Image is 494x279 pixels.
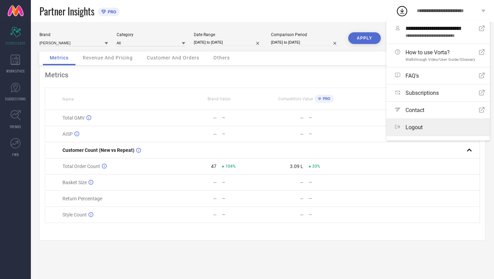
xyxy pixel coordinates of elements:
span: Metrics [50,55,69,60]
input: Select comparison period [271,39,340,46]
span: Walkthrough Video/User Guide/Glossary [405,57,475,62]
div: 3.09 L [290,164,303,169]
a: Subscriptions [386,85,490,101]
span: TRENDS [10,124,21,129]
span: 104% [225,164,236,169]
span: Total Order Count [62,164,100,169]
div: — [300,196,304,201]
div: Brand [39,32,108,37]
div: Open download list [396,5,408,17]
div: Metrics [45,71,480,79]
div: Comparison Period [271,32,340,37]
div: Date Range [194,32,262,37]
span: Style Count [62,212,87,217]
a: How to use Vorta?Walkthrough Video/User Guide/Glossary [386,44,490,67]
span: FWD [12,152,19,157]
div: — [222,212,262,217]
div: — [213,196,217,201]
div: — [222,115,262,120]
span: WORKSPACE [6,68,25,74]
span: PRO [106,9,116,14]
div: — [300,180,304,185]
div: — [222,180,262,185]
span: Contact [405,107,424,113]
span: Brand Value [208,97,230,101]
div: — [213,212,217,217]
span: AISP [62,131,73,137]
span: Return Percentage [62,196,102,201]
div: — [213,180,217,185]
span: Revenue And Pricing [83,55,133,60]
span: Subscriptions [405,90,439,96]
div: — [222,132,262,136]
a: FAQ's [386,67,490,84]
span: Competitors Value [278,97,313,101]
div: — [309,196,349,201]
div: 47 [211,164,216,169]
span: Total GMV [62,115,85,121]
div: — [213,115,217,121]
div: — [309,212,349,217]
span: 33% [312,164,320,169]
span: SUGGESTIONS [5,96,26,101]
input: Select date range [194,39,262,46]
div: Category [117,32,185,37]
a: Contact [386,102,490,119]
div: — [309,115,349,120]
span: SCORECARDS [5,41,26,46]
span: Partner Insights [39,4,94,18]
span: How to use Vorta? [405,49,475,56]
span: PRO [321,97,330,101]
div: — [309,180,349,185]
span: FAQ's [405,72,419,79]
button: APPLY [348,32,381,44]
span: Basket Size [62,180,87,185]
span: Customer And Orders [147,55,199,60]
div: — [300,131,304,137]
div: — [309,132,349,136]
span: Name [62,97,74,102]
span: Others [213,55,230,60]
span: Customer Count (New vs Repeat) [62,147,134,153]
div: — [300,115,304,121]
div: — [222,196,262,201]
div: — [300,212,304,217]
span: Logout [405,124,423,131]
div: — [213,131,217,137]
